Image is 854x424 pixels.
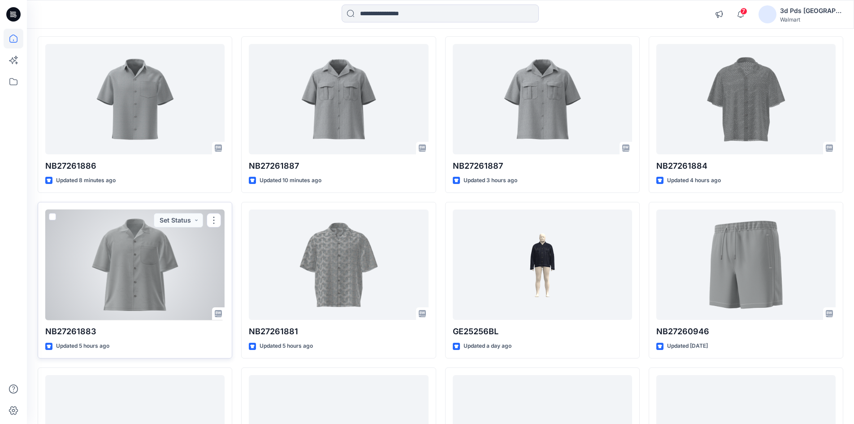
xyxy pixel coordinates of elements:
a: NB27261883 [45,210,225,320]
a: NB27261886 [45,44,225,155]
p: NB27261884 [656,160,836,172]
div: Walmart [780,16,843,23]
a: GE25256BL [453,210,632,320]
p: NB27261886 [45,160,225,172]
p: Updated [DATE] [667,341,708,351]
p: NB27261887 [249,160,428,172]
a: NB27261881 [249,210,428,320]
p: Updated 5 hours ago [56,341,109,351]
a: NB27260946 [656,210,836,320]
p: GE25256BL [453,325,632,338]
p: NB27260946 [656,325,836,338]
a: NB27261887 [453,44,632,155]
p: NB27261887 [453,160,632,172]
img: avatar [759,5,776,23]
div: 3d Pds [GEOGRAPHIC_DATA] [780,5,843,16]
p: NB27261883 [45,325,225,338]
p: Updated 3 hours ago [464,176,517,185]
p: Updated 8 minutes ago [56,176,116,185]
p: Updated 5 hours ago [260,341,313,351]
p: Updated a day ago [464,341,512,351]
span: 7 [740,8,747,15]
p: Updated 10 minutes ago [260,176,321,185]
p: NB27261881 [249,325,428,338]
a: NB27261887 [249,44,428,155]
p: Updated 4 hours ago [667,176,721,185]
a: NB27261884 [656,44,836,155]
